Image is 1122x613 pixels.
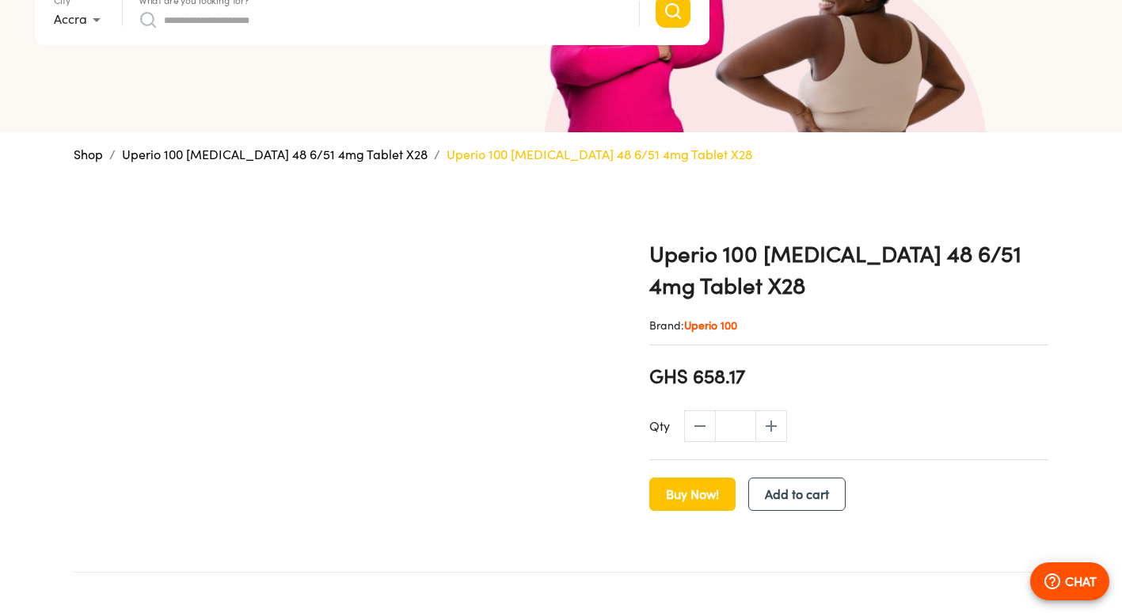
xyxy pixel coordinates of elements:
[649,417,670,436] p: Qty
[447,145,752,164] p: Uperio 100 [MEDICAL_DATA] 48 6/51 4mg Tablet X28
[666,483,719,505] span: Buy Now!
[649,238,1048,302] h1: Uperio 100 [MEDICAL_DATA] 48 6/51 4mg Tablet X28
[109,145,116,164] li: /
[649,363,745,390] span: GHS 658.17
[755,410,787,442] span: increase
[649,478,736,511] button: Buy Now!
[54,7,106,32] div: Accra
[1030,562,1109,600] button: CHAT
[74,145,1049,164] nav: breadcrumb
[684,318,737,332] span: Uperio 100
[434,145,440,164] li: /
[765,483,829,505] span: Add to cart
[122,147,428,162] a: Uperio 100 [MEDICAL_DATA] 48 6/51 4mg Tablet X28
[649,318,1048,333] p: Brand:
[1065,572,1097,591] p: CHAT
[74,147,103,162] a: Shop
[748,478,846,511] button: Add to cart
